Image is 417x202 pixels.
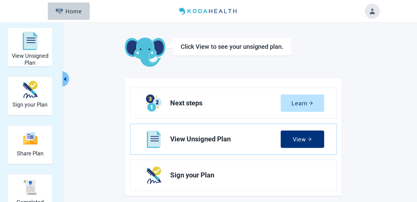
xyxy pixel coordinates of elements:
div: View [293,136,312,142]
button: Learnarrow-right [281,94,324,112]
div: Share Plan [7,125,52,164]
button: Viewarrow-right [281,131,324,148]
img: svg%3e [23,132,38,145]
span: caret-left [62,76,68,82]
img: Koda Elephant [125,38,165,67]
button: Collapse menu [61,71,69,87]
span: Next steps [170,99,281,107]
a: Learn Next steps section [130,88,337,118]
span: arrow-right [309,101,313,105]
div: Sign your Plan [7,76,52,115]
span: arrow-right [307,137,312,141]
button: ElephantHome [48,2,90,20]
h1: Click View to see your unsigned plan. [181,43,283,50]
img: Koda Health [176,6,240,16]
h2: Sign your Plan [12,101,48,108]
img: Elephant [56,8,63,14]
a: View View Unsigned Plan section [130,124,337,154]
span: View Unsigned Plan [170,135,281,143]
button: Toggle account menu [365,4,380,19]
h2: Share Plan [17,150,43,157]
img: make_plan_official-CpYJDfBD.svg [23,81,38,99]
a: Next Sign your Plan section [130,160,337,191]
img: svg%3e [23,32,38,50]
div: Home [56,8,82,14]
div: View Unsigned Plan [7,28,52,67]
span: Sign your Plan [170,172,319,179]
div: Learn [292,100,313,106]
h2: View Unsigned Plan [10,53,50,66]
img: svg%3e [23,180,38,195]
